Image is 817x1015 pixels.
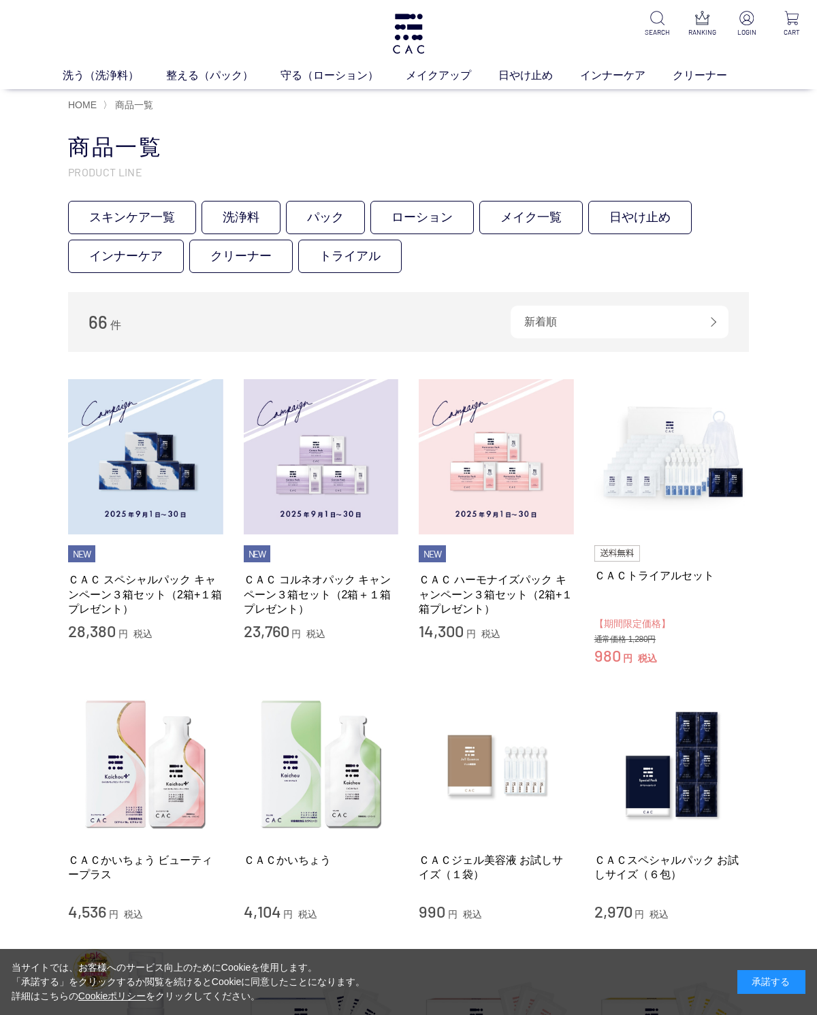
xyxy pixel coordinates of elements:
[283,909,293,920] span: 円
[511,306,728,338] div: 新着順
[112,99,153,110] a: 商品一覧
[298,909,317,920] span: 税込
[244,545,271,563] li: NEW
[202,201,281,234] a: 洗浄料
[68,240,184,273] a: インナーケア
[643,11,671,37] a: SEARCH
[479,201,583,234] a: メイク一覧
[594,634,750,645] div: 通常価格 1,280円
[68,853,223,882] a: ＣＡＣかいちょう ビューティープラス
[118,628,128,639] span: 円
[463,909,482,920] span: 税込
[594,901,632,921] span: 2,970
[244,573,399,616] a: ＣＡＣ コルネオパック キャンペーン３箱セット（2箱＋１箱プレゼント）
[594,687,750,842] img: ＣＡＣスペシャルパック お試しサイズ（６包）
[594,616,750,632] div: 【期間限定価格】
[638,653,657,664] span: 税込
[244,853,399,867] a: ＣＡＣかいちょう
[688,27,716,37] p: RANKING
[594,379,750,534] img: ＣＡＣトライアルセット
[419,853,574,882] a: ＣＡＣジェル美容液 お試しサイズ（１袋）
[623,653,632,664] span: 円
[594,853,750,882] a: ＣＡＣスペシャルパック お試しサイズ（６包）
[448,909,458,920] span: 円
[498,67,580,84] a: 日やけ止め
[580,67,673,84] a: インナーケア
[68,621,116,641] span: 28,380
[286,201,365,234] a: パック
[406,67,498,84] a: メイクアップ
[466,628,476,639] span: 円
[68,201,196,234] a: スキンケア一覧
[68,901,106,921] span: 4,536
[244,687,399,842] img: ＣＡＣかいちょう
[78,990,146,1001] a: Cookieポリシー
[391,14,426,54] img: logo
[68,545,95,563] li: NEW
[594,568,750,583] a: ＣＡＣトライアルセット
[778,11,806,37] a: CART
[68,99,97,110] a: HOME
[244,379,399,534] img: ＣＡＣ コルネオパック キャンペーン３箱セット（2箱＋１箱プレゼント）
[643,27,671,37] p: SEARCH
[419,901,445,921] span: 990
[68,133,749,162] h1: 商品一覧
[298,240,402,273] a: トライアル
[109,909,118,920] span: 円
[68,687,223,842] img: ＣＡＣかいちょう ビューティープラス
[737,970,805,994] div: 承諾する
[68,573,223,616] a: ＣＡＣ スペシャルパック キャンペーン３箱セット（2箱+１箱プレゼント）
[189,240,293,273] a: クリーナー
[673,67,754,84] a: クリーナー
[110,319,121,331] span: 件
[419,621,464,641] span: 14,300
[650,909,669,920] span: 税込
[166,67,281,84] a: 整える（パック）
[635,909,644,920] span: 円
[306,628,325,639] span: 税込
[419,379,574,534] img: ＣＡＣ ハーモナイズパック キャンペーン３箱セット（2箱+１箱プレゼント）
[419,573,574,616] a: ＣＡＣ ハーモナイズパック キャンペーン３箱セット（2箱+１箱プレゼント）
[370,201,474,234] a: ローション
[733,11,761,37] a: LOGIN
[733,27,761,37] p: LOGIN
[419,545,446,563] li: NEW
[594,645,621,665] span: 980
[68,165,749,179] p: PRODUCT LINE
[103,99,157,112] li: 〉
[68,379,223,534] img: ＣＡＣ スペシャルパック キャンペーン３箱セット（2箱+１箱プレゼント）
[688,11,716,37] a: RANKING
[244,901,281,921] span: 4,104
[588,201,692,234] a: 日やけ止め
[63,67,166,84] a: 洗う（洗浄料）
[594,545,641,562] img: 送料無料
[281,67,406,84] a: 守る（ローション）
[133,628,153,639] span: 税込
[115,99,153,110] span: 商品一覧
[778,27,806,37] p: CART
[291,628,301,639] span: 円
[12,961,366,1003] div: 当サイトでは、お客様へのサービス向上のためにCookieを使用します。 「承諾する」をクリックするか閲覧を続けるとCookieに同意したことになります。 詳細はこちらの をクリックしてください。
[481,628,500,639] span: 税込
[89,311,108,332] span: 66
[419,687,574,842] img: ＣＡＣジェル美容液 お試しサイズ（１袋）
[244,621,289,641] span: 23,760
[124,909,143,920] span: 税込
